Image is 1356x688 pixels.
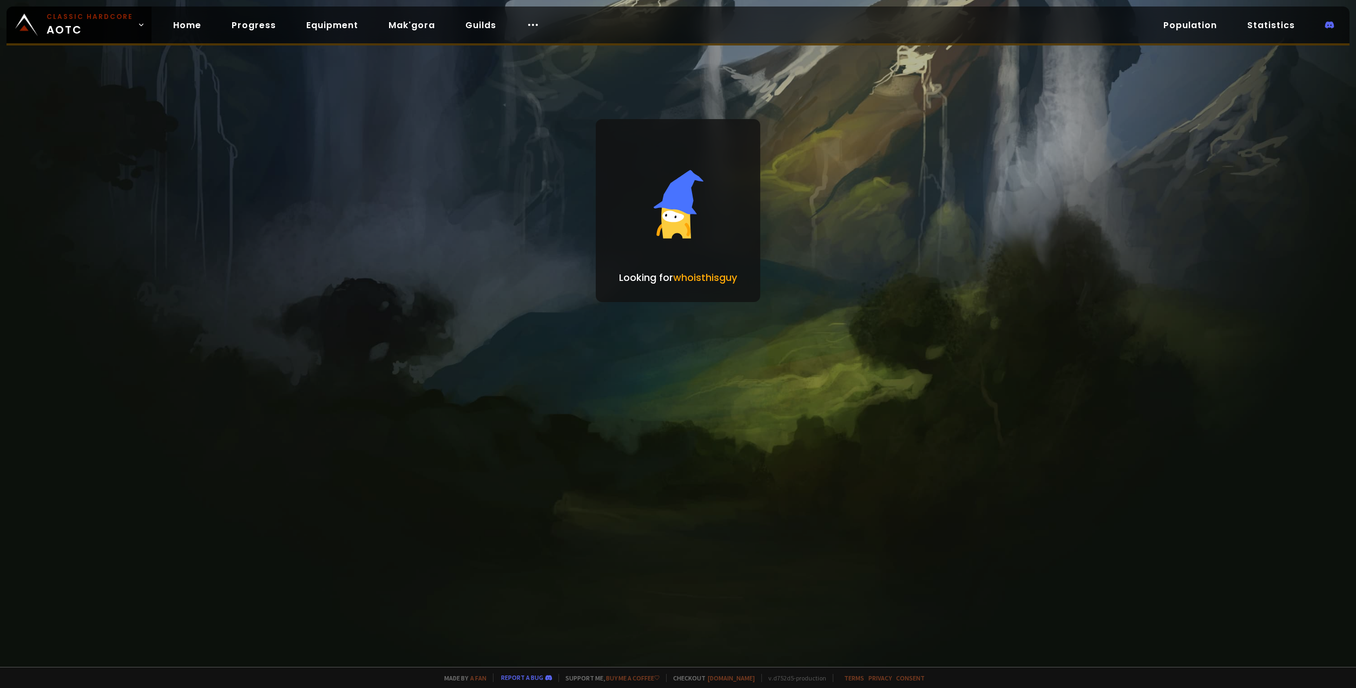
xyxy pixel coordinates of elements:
[558,674,660,682] span: Support me,
[298,14,367,36] a: Equipment
[606,674,660,682] a: Buy me a coffee
[844,674,864,682] a: Terms
[501,673,543,682] a: Report a bug
[223,14,285,36] a: Progress
[896,674,925,682] a: Consent
[6,6,152,43] a: Classic HardcoreAOTC
[761,674,826,682] span: v. d752d5 - production
[673,271,737,284] span: whoisthisguy
[164,14,210,36] a: Home
[470,674,486,682] a: a fan
[868,674,892,682] a: Privacy
[619,270,737,285] p: Looking for
[708,674,755,682] a: [DOMAIN_NAME]
[1239,14,1304,36] a: Statistics
[380,14,444,36] a: Mak'gora
[47,12,133,38] span: AOTC
[1155,14,1226,36] a: Population
[438,674,486,682] span: Made by
[457,14,505,36] a: Guilds
[666,674,755,682] span: Checkout
[47,12,133,22] small: Classic Hardcore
